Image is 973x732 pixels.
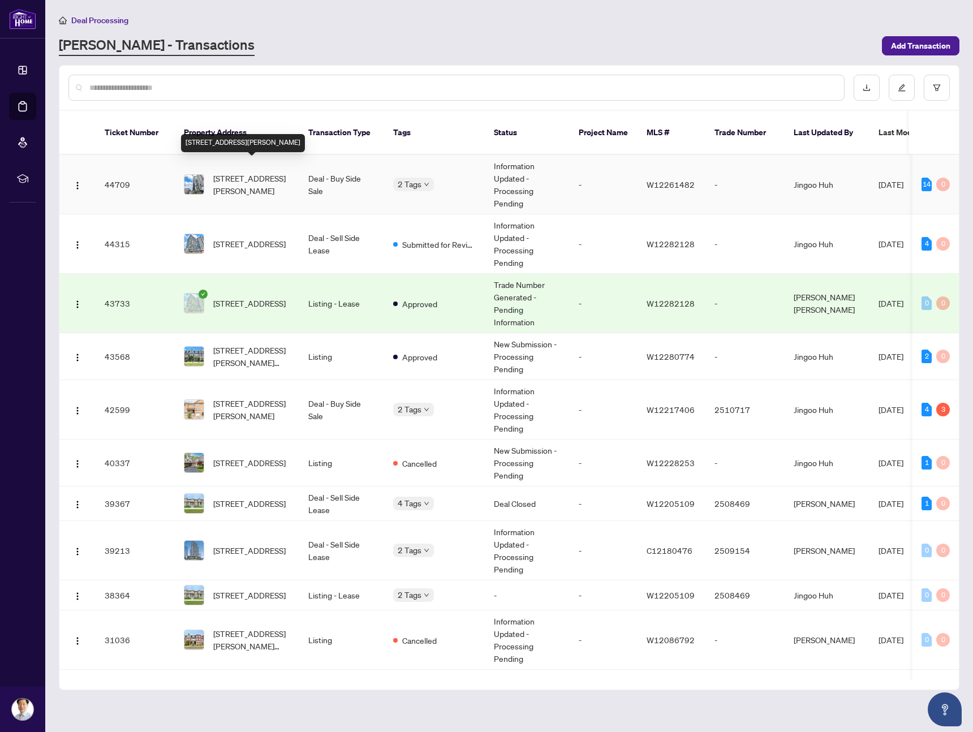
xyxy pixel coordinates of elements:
img: Logo [73,592,82,601]
span: [DATE] [879,239,903,249]
th: Transaction Type [299,111,384,155]
div: 0 [936,588,950,602]
td: - [485,580,570,610]
td: - [705,214,785,274]
span: [DATE] [879,404,903,415]
img: thumbnail-img [184,347,204,366]
span: [DATE] [879,545,903,556]
img: thumbnail-img [184,400,204,419]
td: [PERSON_NAME] [785,610,869,670]
img: Logo [73,406,82,415]
td: Information Updated - Processing Pending [485,214,570,274]
td: [PERSON_NAME] [785,486,869,521]
img: Logo [73,300,82,309]
td: Deal - Sell Side Lease [299,214,384,274]
button: Add Transaction [882,36,959,55]
div: 2 [922,350,932,363]
span: edit [898,84,906,92]
span: home [59,16,67,24]
td: Information Updated - Processing Pending [485,155,570,214]
td: Listing [299,333,384,380]
button: Logo [68,175,87,193]
th: Status [485,111,570,155]
span: W12282128 [647,298,695,308]
td: - [570,486,638,521]
span: down [424,182,429,187]
img: thumbnail-img [184,294,204,313]
span: C12180476 [647,545,692,556]
img: thumbnail-img [184,494,204,513]
td: - [570,521,638,580]
td: Information Updated - Processing Pending [485,610,570,670]
span: W12282128 [647,239,695,249]
span: Cancelled [402,457,437,470]
img: Logo [73,500,82,509]
button: Logo [68,401,87,419]
td: - [705,274,785,333]
td: Trade Number Generated - Pending Information [485,274,570,333]
td: Deal - Sell Side Lease [299,486,384,521]
div: 0 [936,633,950,647]
span: Deal Processing [71,15,128,25]
td: - [570,155,638,214]
span: [DATE] [879,351,903,361]
th: Last Updated By [785,111,869,155]
span: [DATE] [879,590,903,600]
div: 3 [936,403,950,416]
span: [STREET_ADDRESS][PERSON_NAME] [213,397,290,422]
td: 31036 [96,610,175,670]
span: W12280774 [647,351,695,361]
td: - [570,214,638,274]
button: Open asap [928,692,962,726]
span: [DATE] [879,298,903,308]
td: 44315 [96,214,175,274]
td: Information Updated - Processing Pending [485,380,570,440]
span: [STREET_ADDRESS] [213,238,286,250]
td: Listing [299,440,384,486]
td: Jingoo Huh [785,380,869,440]
td: - [570,274,638,333]
td: 2508469 [705,580,785,610]
span: W12261482 [647,179,695,190]
span: Submitted for Review [402,238,476,251]
td: 43568 [96,333,175,380]
td: 2509154 [705,521,785,580]
img: Logo [73,636,82,645]
td: [PERSON_NAME] [PERSON_NAME] [785,274,869,333]
td: - [705,333,785,380]
span: Approved [402,298,437,310]
button: Logo [68,631,87,649]
td: - [705,155,785,214]
span: [STREET_ADDRESS][PERSON_NAME][PERSON_NAME] [213,627,290,652]
td: Jingoo Huh [785,333,869,380]
span: W12205109 [647,498,695,509]
span: check-circle [199,290,208,299]
span: W12217406 [647,404,695,415]
span: [STREET_ADDRESS] [213,544,286,557]
button: edit [889,75,915,101]
img: Logo [73,547,82,556]
td: - [570,580,638,610]
td: Jingoo Huh [785,580,869,610]
button: filter [924,75,950,101]
span: [DATE] [879,179,903,190]
img: thumbnail-img [184,453,204,472]
button: Logo [68,494,87,513]
td: Deal - Sell Side Lease [299,521,384,580]
span: [DATE] [879,458,903,468]
div: 1 [922,456,932,470]
span: down [424,592,429,598]
th: Project Name [570,111,638,155]
span: down [424,407,429,412]
th: Last Modified Date [869,111,971,155]
td: - [570,380,638,440]
div: 0 [936,237,950,251]
div: 0 [936,497,950,510]
td: - [705,440,785,486]
span: W12205109 [647,590,695,600]
span: 2 Tags [398,544,421,557]
span: Cancelled [402,634,437,647]
td: 43733 [96,274,175,333]
span: 2 Tags [398,588,421,601]
span: Add Transaction [891,37,950,55]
